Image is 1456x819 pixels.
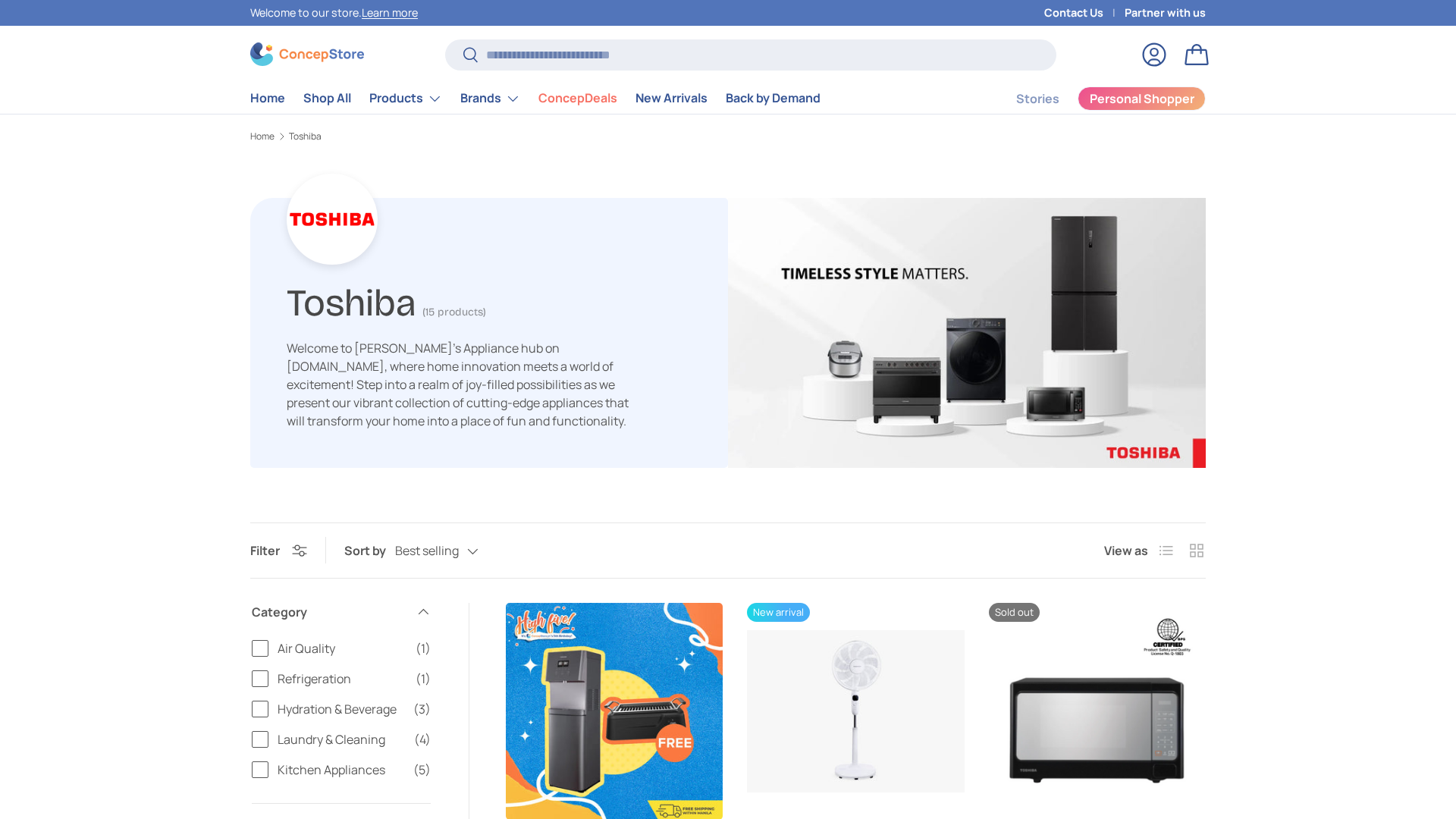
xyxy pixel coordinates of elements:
[252,603,406,621] span: Category
[1104,541,1148,560] span: View as
[287,339,643,430] p: Welcome to [PERSON_NAME]'s Appliance hub on [DOMAIN_NAME], where home innovation meets a world of...
[413,700,431,718] span: (3)
[360,83,451,114] summary: Products
[989,603,1040,622] span: Sold out
[1044,5,1125,21] a: Contact Us
[728,198,1206,468] img: Toshiba
[369,83,442,114] a: Products
[451,83,529,114] summary: Brands
[250,83,285,113] a: Home
[747,603,810,622] span: New arrival
[460,83,520,114] a: Brands
[278,700,404,718] span: Hydration & Beverage
[303,83,351,113] a: Shop All
[395,538,509,564] button: Best selling
[1125,5,1206,21] a: Partner with us
[278,730,405,748] span: Laundry & Cleaning
[278,670,406,688] span: Refrigeration
[980,83,1206,114] nav: Secondary
[250,5,418,21] p: Welcome to our store.
[289,132,322,141] a: Toshiba
[726,83,821,113] a: Back by Demand
[1078,86,1206,111] a: Personal Shopper
[422,306,486,318] span: (15 products)
[395,544,459,558] span: Best selling
[287,275,416,325] h1: Toshiba
[538,83,617,113] a: ConcepDeals
[344,541,395,560] label: Sort by
[416,670,431,688] span: (1)
[250,542,280,559] span: Filter
[1016,84,1059,114] a: Stories
[250,83,821,114] nav: Primary
[250,542,307,559] button: Filter
[252,585,431,639] summary: Category
[278,761,404,779] span: Kitchen Appliances
[362,5,418,20] a: Learn more
[250,42,364,66] img: ConcepStore
[414,730,431,748] span: (4)
[250,130,1206,143] nav: Breadcrumbs
[250,132,275,141] a: Home
[416,639,431,657] span: (1)
[278,639,406,657] span: Air Quality
[413,761,431,779] span: (5)
[1090,93,1194,105] span: Personal Shopper
[635,83,708,113] a: New Arrivals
